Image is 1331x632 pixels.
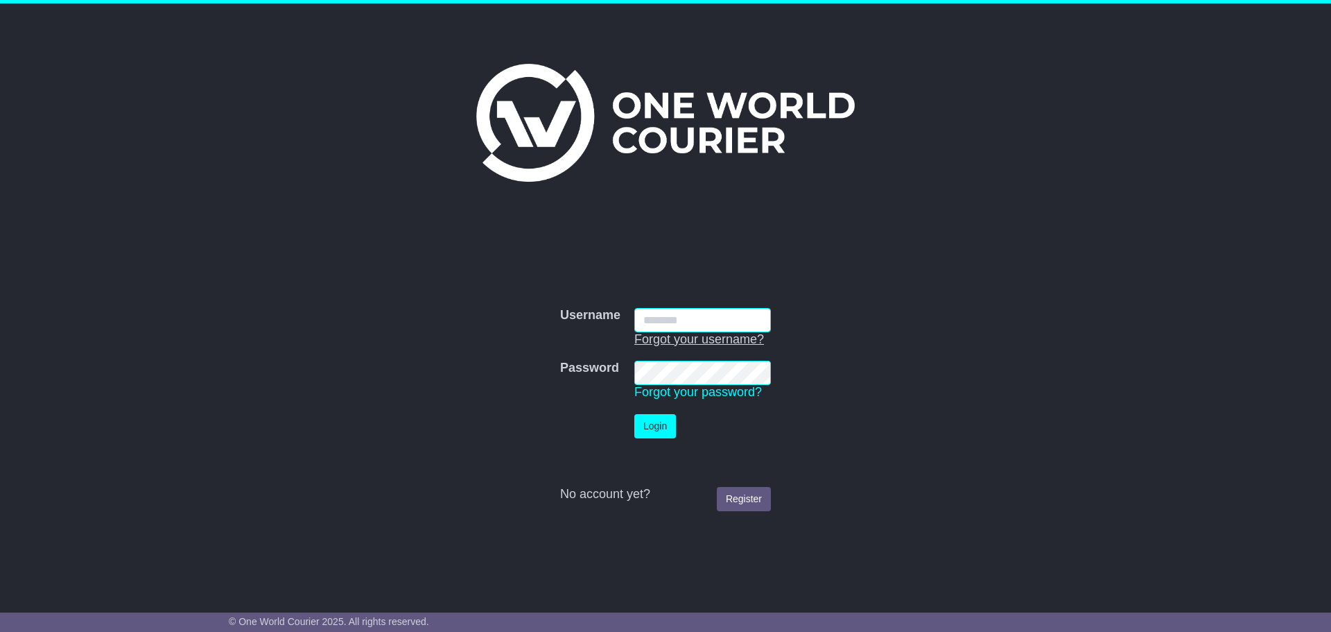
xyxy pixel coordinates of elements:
[717,487,771,511] a: Register
[560,361,619,376] label: Password
[634,385,762,399] a: Forgot your password?
[476,64,855,182] img: One World
[560,308,620,323] label: Username
[634,332,764,346] a: Forgot your username?
[634,414,676,438] button: Login
[560,487,771,502] div: No account yet?
[229,616,429,627] span: © One World Courier 2025. All rights reserved.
